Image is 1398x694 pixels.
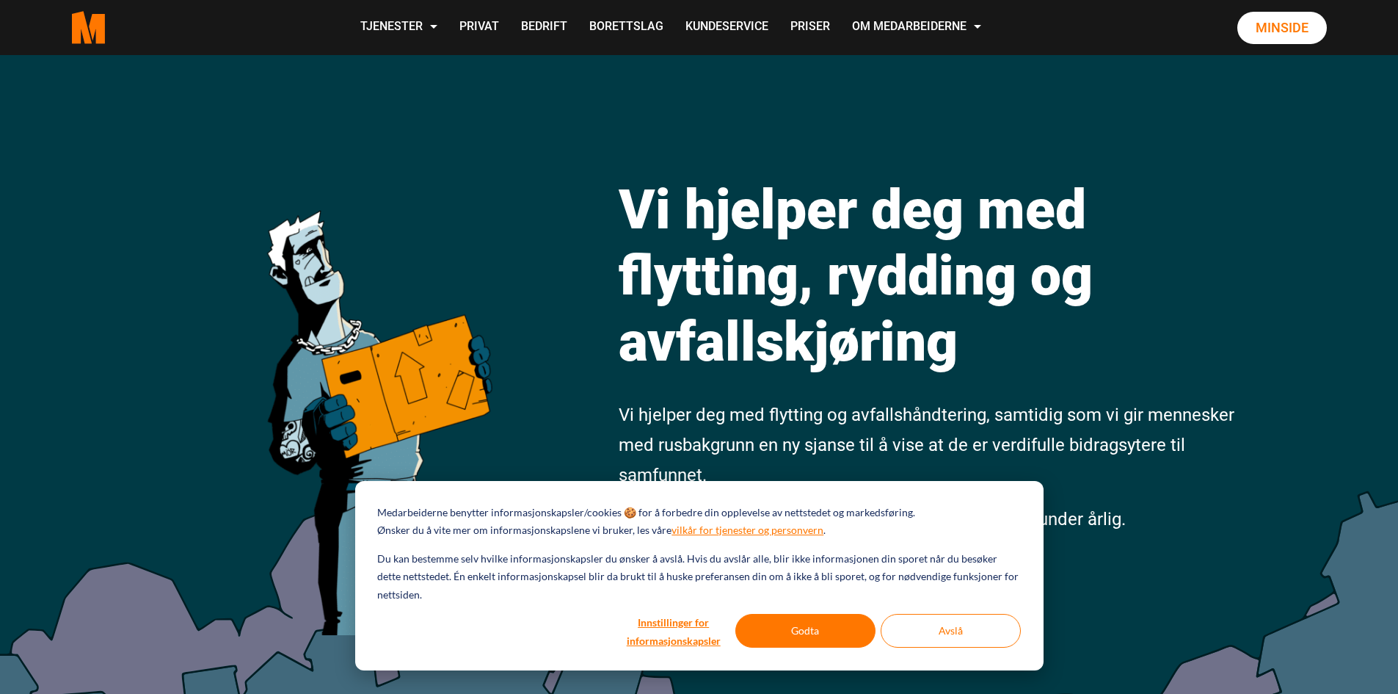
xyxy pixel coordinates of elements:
a: Privat [448,1,510,54]
button: Innstillinger for informasjonskapsler [617,614,730,648]
img: medarbeiderne man icon optimized [252,143,505,635]
a: Priser [779,1,841,54]
p: Ønsker du å vite mer om informasjonskapslene vi bruker, les våre . [377,521,826,540]
button: Avslå [881,614,1021,648]
a: Tjenester [349,1,448,54]
a: Borettslag [578,1,674,54]
p: Medarbeiderne benytter informasjonskapsler/cookies 🍪 for å forbedre din opplevelse av nettstedet ... [377,504,915,522]
span: Vi hjelper deg med flytting og avfallshåndtering, samtidig som vi gir mennesker med rusbakgrunn e... [619,405,1234,485]
a: Minside [1237,12,1327,44]
a: Om Medarbeiderne [841,1,992,54]
div: Cookie banner [355,481,1044,670]
a: Kundeservice [674,1,779,54]
a: Bedrift [510,1,578,54]
button: Godta [735,614,875,648]
a: vilkår for tjenester og personvern [671,521,823,540]
p: Du kan bestemme selv hvilke informasjonskapsler du ønsker å avslå. Hvis du avslår alle, blir ikke... [377,550,1020,604]
h1: Vi hjelper deg med flytting, rydding og avfallskjøring [619,176,1239,375]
